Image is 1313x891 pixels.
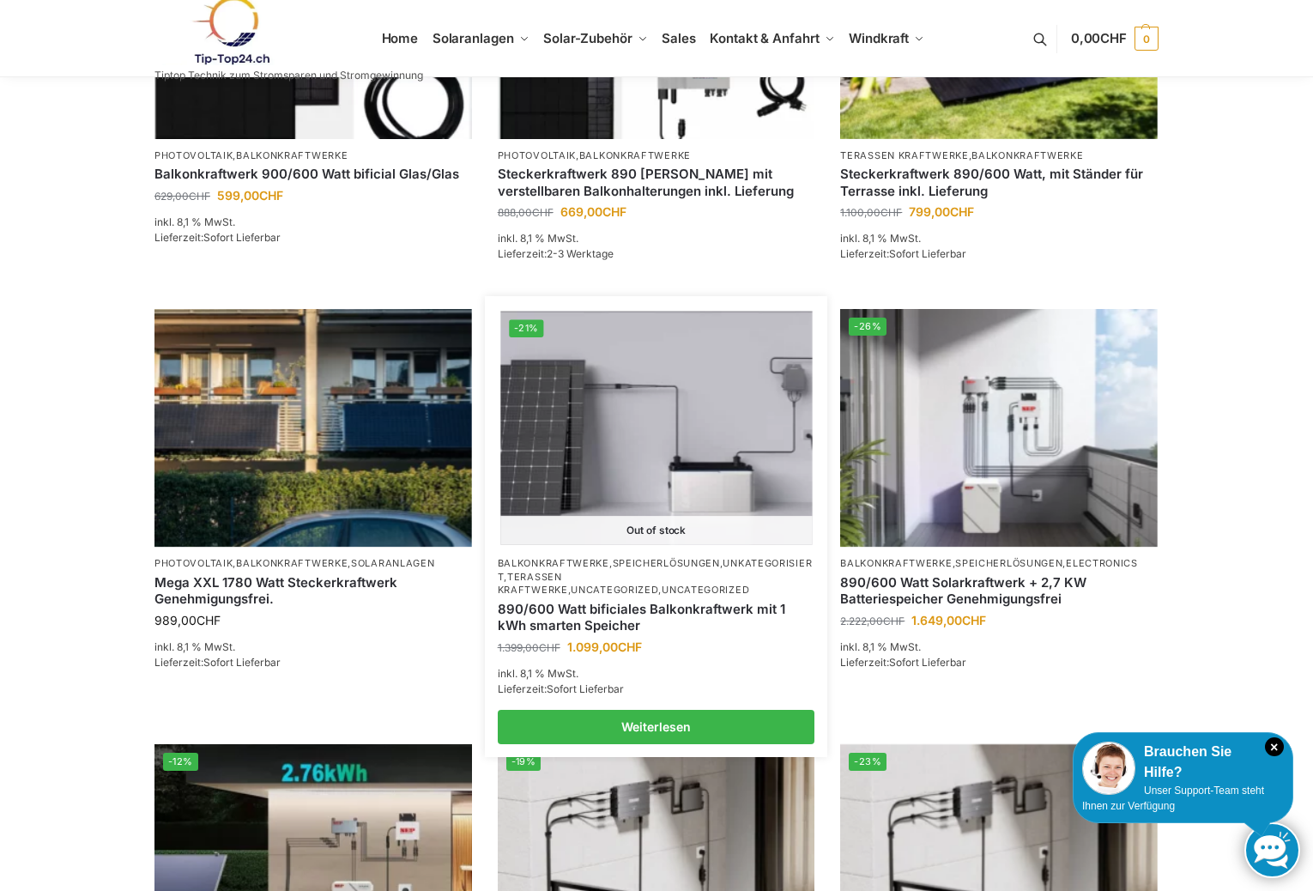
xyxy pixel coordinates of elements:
bdi: 2.222,00 [840,615,905,627]
a: Unkategorisiert [498,557,813,582]
p: , , [840,557,1158,570]
a: -21% Out of stockASE 1000 Batteriespeicher [500,312,812,545]
a: Steckerkraftwerk 890/600 Watt, mit Ständer für Terrasse inkl. Lieferung [840,166,1158,199]
p: inkl. 8,1 % MwSt. [840,639,1158,655]
a: Uncategorized [571,584,658,596]
a: Balkonkraftwerke [236,149,348,161]
span: Lieferzeit: [840,247,966,260]
img: 2 Balkonkraftwerke [154,309,472,547]
img: Steckerkraftwerk mit 2,7kwh-Speicher [840,309,1158,547]
a: Lese mehr über „890/600 Watt bificiales Balkonkraftwerk mit 1 kWh smarten Speicher“ [498,710,815,744]
a: Photovoltaik [154,149,233,161]
bdi: 1.099,00 [567,639,642,654]
span: 0,00 [1071,30,1127,46]
a: 0,00CHF 0 [1071,13,1159,64]
bdi: 1.649,00 [911,613,986,627]
bdi: 888,00 [498,206,554,219]
span: Windkraft [849,30,909,46]
span: Unser Support-Team steht Ihnen zur Verfügung [1082,785,1264,812]
a: Solaranlagen [351,557,434,569]
span: CHF [618,639,642,654]
bdi: 629,00 [154,190,210,203]
span: 2-3 Werktage [547,247,614,260]
a: Balkonkraftwerke [236,557,348,569]
p: , [154,149,472,162]
span: CHF [197,613,221,627]
a: Photovoltaik [498,149,576,161]
span: CHF [880,206,902,219]
p: , [840,149,1158,162]
bdi: 599,00 [217,188,283,203]
a: Speicherlösungen [613,557,720,569]
a: Mega XXL 1780 Watt Steckerkraftwerk Genehmigungsfrei. [154,574,472,608]
span: Lieferzeit: [154,231,281,244]
span: Solar-Zubehör [543,30,632,46]
div: Brauchen Sie Hilfe? [1082,742,1284,783]
span: 0 [1135,27,1159,51]
span: Lieferzeit: [498,247,614,260]
p: , [498,149,815,162]
p: inkl. 8,1 % MwSt. [840,231,1158,246]
a: 890/600 Watt Solarkraftwerk + 2,7 KW Batteriespeicher Genehmigungsfrei [840,574,1158,608]
span: Sofort Lieferbar [203,656,281,669]
a: Terassen Kraftwerke [498,571,568,596]
i: Schließen [1265,737,1284,756]
a: Photovoltaik [154,557,233,569]
span: Sofort Lieferbar [889,656,966,669]
span: Sales [662,30,696,46]
span: CHF [1100,30,1127,46]
bdi: 669,00 [560,204,626,219]
a: Balkonkraftwerk 900/600 Watt bificial Glas/Glas [154,166,472,183]
p: Tiptop Technik zum Stromsparen und Stromgewinnung [154,70,423,81]
bdi: 1.100,00 [840,206,902,219]
span: Lieferzeit: [498,682,624,695]
a: Balkonkraftwerke [971,149,1083,161]
img: Customer service [1082,742,1135,795]
img: ASE 1000 Batteriespeicher [500,312,812,545]
span: Lieferzeit: [154,656,281,669]
span: CHF [883,615,905,627]
a: -26%Steckerkraftwerk mit 2,7kwh-Speicher [840,309,1158,547]
span: CHF [539,641,560,654]
span: CHF [602,204,626,219]
a: Speicherlösungen [955,557,1062,569]
bdi: 989,00 [154,613,221,627]
span: CHF [962,613,986,627]
a: Electronics [1066,557,1138,569]
a: Terassen Kraftwerke [840,149,968,161]
span: Kontakt & Anfahrt [710,30,819,46]
span: Sofort Lieferbar [889,247,966,260]
span: Sofort Lieferbar [203,231,281,244]
span: Sofort Lieferbar [547,682,624,695]
bdi: 1.399,00 [498,641,560,654]
p: inkl. 8,1 % MwSt. [154,215,472,230]
span: CHF [189,190,210,203]
p: , , [154,557,472,570]
a: Balkonkraftwerke [579,149,691,161]
span: CHF [950,204,974,219]
p: inkl. 8,1 % MwSt. [154,639,472,655]
span: Solaranlagen [433,30,514,46]
bdi: 799,00 [909,204,974,219]
p: inkl. 8,1 % MwSt. [498,666,815,682]
a: 890/600 Watt bificiales Balkonkraftwerk mit 1 kWh smarten Speicher [498,601,815,634]
a: Steckerkraftwerk 890 Watt mit verstellbaren Balkonhalterungen inkl. Lieferung [498,166,815,199]
a: Uncategorized [662,584,749,596]
a: Balkonkraftwerke [498,557,609,569]
span: CHF [259,188,283,203]
p: , , , , , [498,557,815,597]
p: inkl. 8,1 % MwSt. [498,231,815,246]
span: Lieferzeit: [840,656,966,669]
span: CHF [532,206,554,219]
a: Balkonkraftwerke [840,557,952,569]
